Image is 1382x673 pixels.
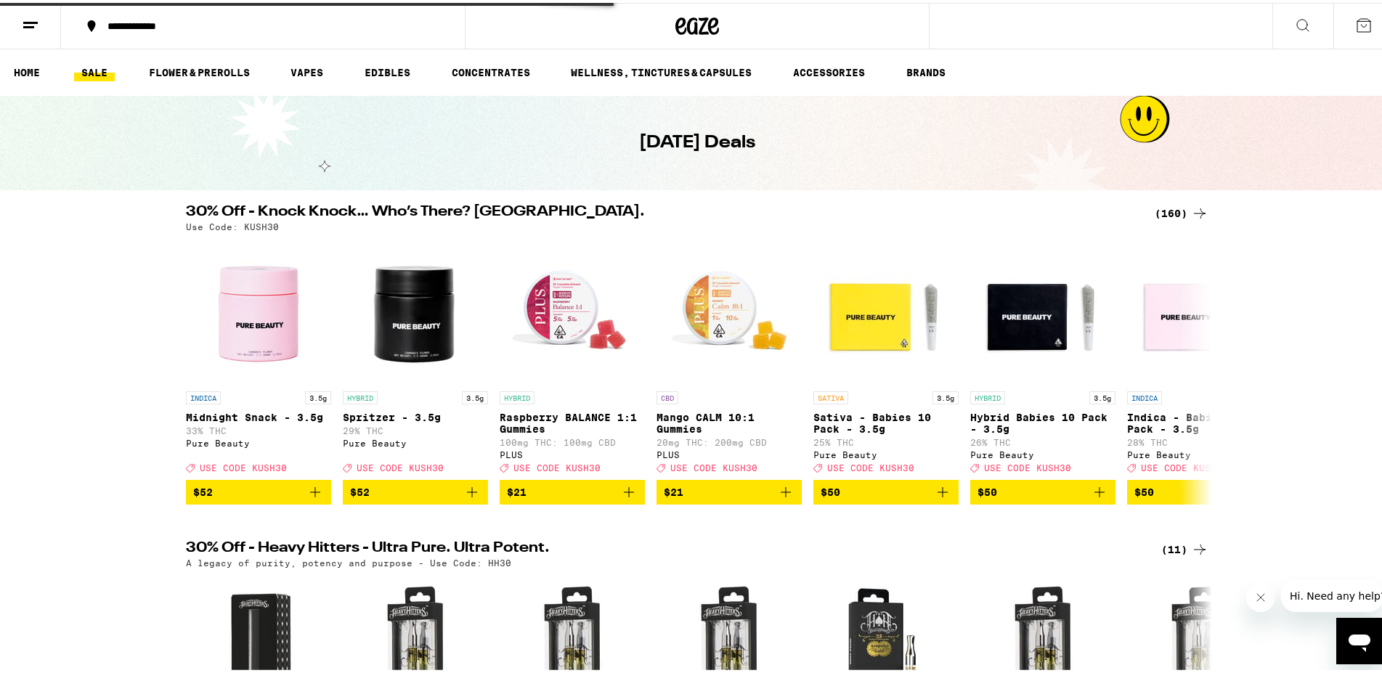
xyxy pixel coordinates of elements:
button: Add to bag [813,477,959,502]
p: HYBRID [500,388,534,401]
p: INDICA [1127,388,1162,401]
img: PLUS - Mango CALM 10:1 Gummies [657,236,802,381]
span: USE CODE KUSH30 [513,460,601,470]
a: Open page for Mango CALM 10:1 Gummies from PLUS [657,236,802,477]
a: (160) [1155,202,1208,219]
span: $50 [1134,484,1154,495]
span: USE CODE KUSH30 [1141,460,1228,470]
span: $52 [350,484,370,495]
span: USE CODE KUSH30 [357,460,444,470]
a: SALE [74,61,115,78]
a: HOME [7,61,47,78]
button: Add to bag [970,477,1115,502]
button: Add to bag [500,477,645,502]
a: WELLNESS, TINCTURES & CAPSULES [564,61,759,78]
p: 3.5g [932,388,959,401]
p: 3.5g [462,388,488,401]
a: VAPES [283,61,330,78]
p: HYBRID [970,388,1005,401]
img: Pure Beauty - Spritzer - 3.5g [343,236,488,381]
p: 100mg THC: 100mg CBD [500,435,645,444]
button: Add to bag [186,477,331,502]
a: Open page for Spritzer - 3.5g from Pure Beauty [343,236,488,477]
button: Add to bag [657,477,802,502]
span: $21 [664,484,683,495]
span: USE CODE KUSH30 [200,460,287,470]
span: USE CODE KUSH30 [984,460,1071,470]
p: 29% THC [343,423,488,433]
img: Pure Beauty - Midnight Snack - 3.5g [186,236,331,381]
p: Spritzer - 3.5g [343,409,488,420]
a: CONCENTRATES [444,61,537,78]
div: Pure Beauty [1127,447,1272,457]
span: USE CODE KUSH30 [670,460,757,470]
span: $50 [821,484,840,495]
div: Pure Beauty [970,447,1115,457]
p: Indica - Babies 10 Pack - 3.5g [1127,409,1272,432]
p: 3.5g [305,388,331,401]
img: Pure Beauty - Indica - Babies 10 Pack - 3.5g [1127,236,1272,381]
h2: 30% Off - Heavy Hitters - Ultra Pure. Ultra Potent. [186,538,1137,555]
a: ACCESSORIES [786,61,872,78]
p: Use Code: KUSH30 [186,219,279,229]
span: Hi. Need any help? [9,10,105,22]
a: Open page for Midnight Snack - 3.5g from Pure Beauty [186,236,331,477]
p: 33% THC [186,423,331,433]
p: A legacy of purity, potency and purpose - Use Code: HH30 [186,555,511,565]
p: 20mg THC: 200mg CBD [657,435,802,444]
img: PLUS - Raspberry BALANCE 1:1 Gummies [500,236,645,381]
h1: [DATE] Deals [639,128,755,152]
p: Sativa - Babies 10 Pack - 3.5g [813,409,959,432]
p: INDICA [186,388,221,401]
a: BRANDS [899,61,953,78]
h2: 30% Off - Knock Knock… Who’s There? [GEOGRAPHIC_DATA]. [186,202,1137,219]
div: PLUS [500,447,645,457]
a: EDIBLES [357,61,418,78]
a: FLOWER & PREROLLS [142,61,257,78]
span: USE CODE KUSH30 [827,460,914,470]
button: Add to bag [343,477,488,502]
span: $50 [977,484,997,495]
a: Open page for Raspberry BALANCE 1:1 Gummies from PLUS [500,236,645,477]
span: $52 [193,484,213,495]
p: HYBRID [343,388,378,401]
a: Open page for Hybrid Babies 10 Pack - 3.5g from Pure Beauty [970,236,1115,477]
p: CBD [657,388,678,401]
p: 25% THC [813,435,959,444]
p: SATIVA [813,388,848,401]
a: Open page for Sativa - Babies 10 Pack - 3.5g from Pure Beauty [813,236,959,477]
img: Pure Beauty - Sativa - Babies 10 Pack - 3.5g [813,236,959,381]
p: Raspberry BALANCE 1:1 Gummies [500,409,645,432]
div: Pure Beauty [186,436,331,445]
div: PLUS [657,447,802,457]
p: 3.5g [1089,388,1115,401]
p: Hybrid Babies 10 Pack - 3.5g [970,409,1115,432]
span: $21 [507,484,527,495]
p: Mango CALM 10:1 Gummies [657,409,802,432]
iframe: Close message [1246,580,1275,609]
button: Add to bag [1127,477,1272,502]
div: Pure Beauty [813,447,959,457]
p: 26% THC [970,435,1115,444]
p: Midnight Snack - 3.5g [186,409,331,420]
img: Pure Beauty - Hybrid Babies 10 Pack - 3.5g [970,236,1115,381]
p: 28% THC [1127,435,1272,444]
a: Open page for Indica - Babies 10 Pack - 3.5g from Pure Beauty [1127,236,1272,477]
div: Pure Beauty [343,436,488,445]
a: (11) [1161,538,1208,555]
